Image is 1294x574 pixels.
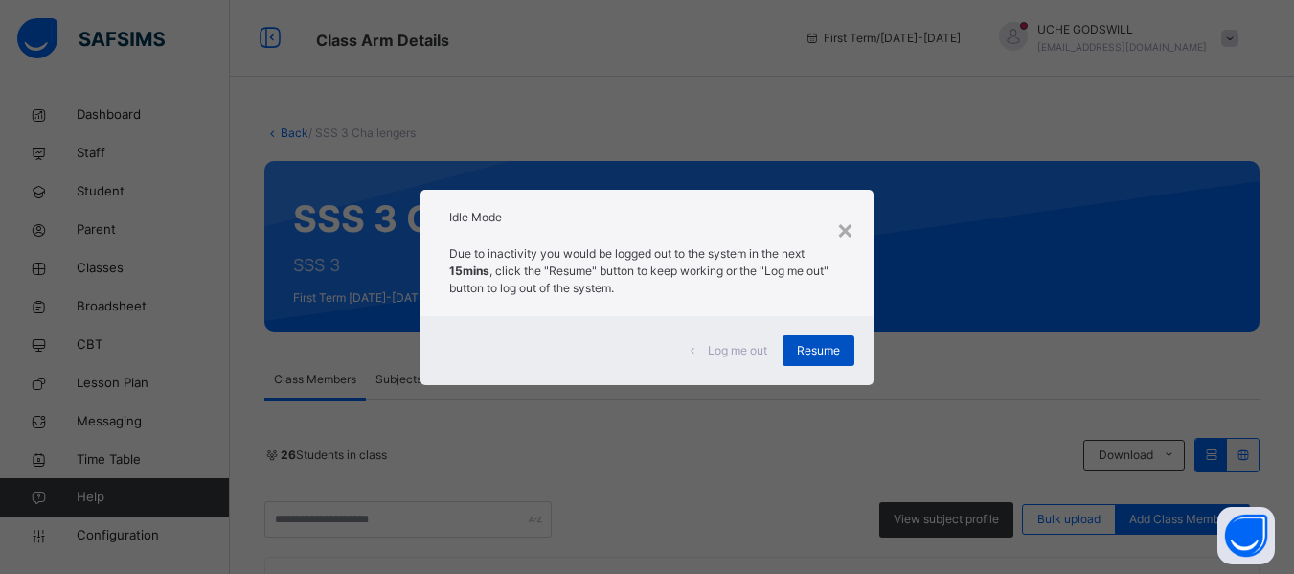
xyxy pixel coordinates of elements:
button: Open asap [1217,507,1275,564]
strong: 15mins [449,264,489,278]
div: × [836,209,854,249]
span: Log me out [708,342,767,359]
p: Due to inactivity you would be logged out to the system in the next , click the "Resume" button t... [449,245,845,297]
span: Resume [797,342,840,359]
h2: Idle Mode [449,209,845,226]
